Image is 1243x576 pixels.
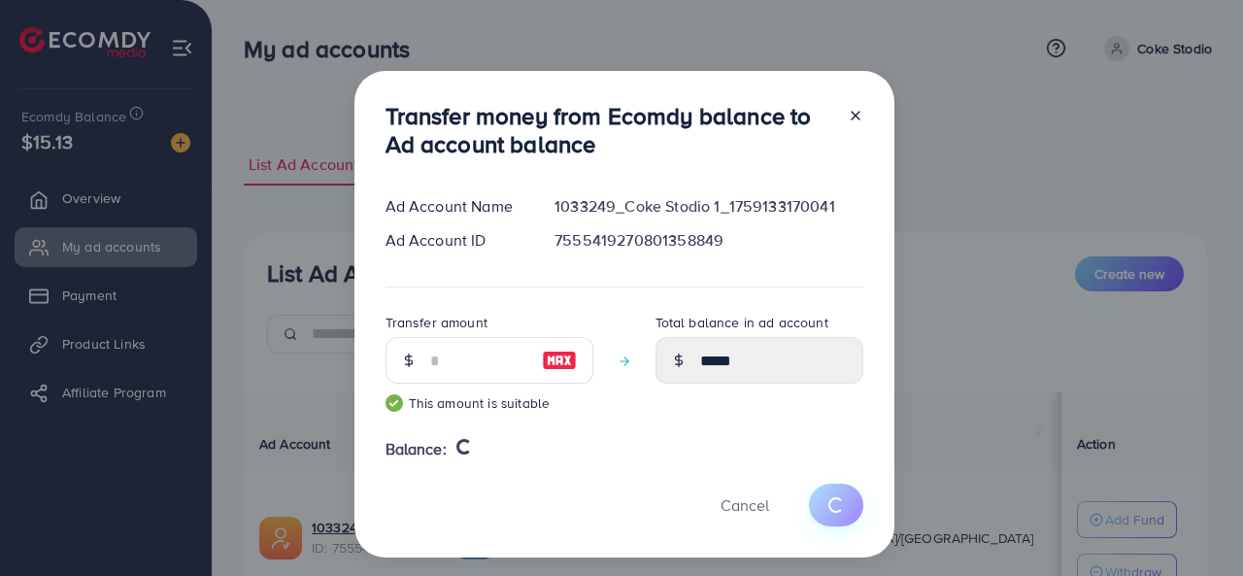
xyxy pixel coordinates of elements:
div: 1033249_Coke Stodio 1_1759133170041 [539,195,878,218]
img: image [542,349,577,372]
div: Ad Account Name [370,195,540,218]
div: Ad Account ID [370,229,540,252]
iframe: Chat [1160,489,1228,561]
h3: Transfer money from Ecomdy balance to Ad account balance [386,102,832,158]
label: Transfer amount [386,313,487,332]
span: Balance: [386,438,447,460]
span: Cancel [721,494,769,516]
button: Cancel [696,484,793,525]
small: This amount is suitable [386,393,593,413]
label: Total balance in ad account [655,313,828,332]
img: guide [386,394,403,412]
div: 7555419270801358849 [539,229,878,252]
